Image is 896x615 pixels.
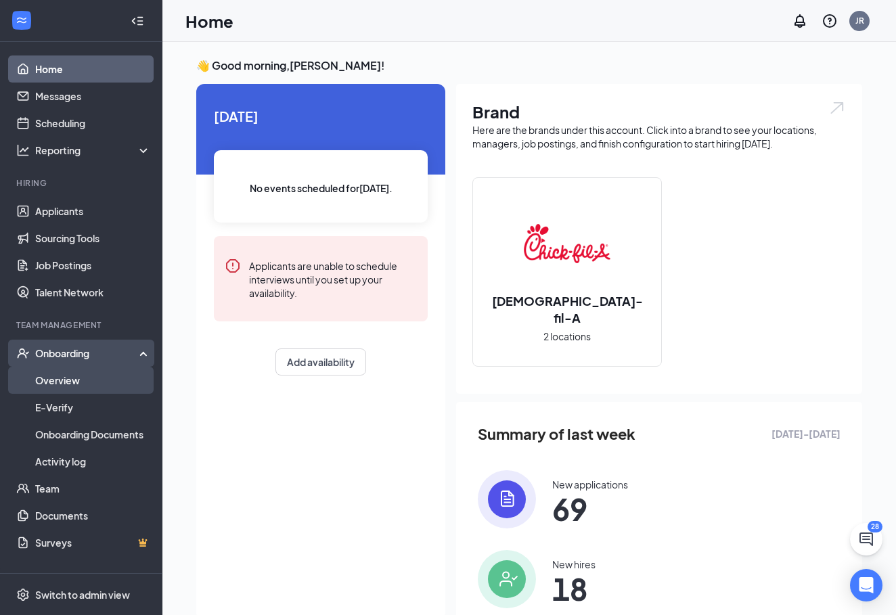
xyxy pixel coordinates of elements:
svg: QuestionInfo [822,13,838,29]
a: Talent Network [35,279,151,306]
h3: 👋 Good morning, [PERSON_NAME] ! [196,58,862,73]
img: icon [478,470,536,528]
button: Add availability [275,348,366,375]
svg: WorkstreamLogo [15,14,28,27]
a: Messages [35,83,151,110]
button: ChatActive [850,523,882,555]
span: 18 [552,576,596,601]
a: Home [35,55,151,83]
div: JR [855,15,864,26]
svg: Notifications [792,13,808,29]
a: Overview [35,367,151,394]
img: Chick-fil-A [524,200,610,287]
h1: Home [185,9,233,32]
div: New hires [552,557,596,571]
span: Summary of last week [478,422,635,446]
span: 2 locations [543,329,591,344]
svg: Settings [16,588,30,601]
a: Scheduling [35,110,151,137]
div: 28 [868,521,882,532]
div: Hiring [16,177,148,189]
span: [DATE] - [DATE] [771,426,841,441]
div: Team Management [16,319,148,331]
span: 69 [552,497,628,521]
div: Reporting [35,143,152,157]
svg: UserCheck [16,346,30,360]
a: SurveysCrown [35,529,151,556]
div: Here are the brands under this account. Click into a brand to see your locations, managers, job p... [472,123,846,150]
div: Onboarding [35,346,139,360]
a: Applicants [35,198,151,225]
img: open.6027fd2a22e1237b5b06.svg [828,100,846,116]
a: Activity log [35,448,151,475]
svg: ChatActive [858,531,874,547]
img: icon [478,550,536,608]
h2: [DEMOGRAPHIC_DATA]-fil-A [473,292,661,326]
a: Sourcing Tools [35,225,151,252]
svg: Analysis [16,143,30,157]
div: Switch to admin view [35,588,130,601]
span: [DATE] [214,106,428,127]
div: New applications [552,478,628,491]
div: Applicants are unable to schedule interviews until you set up your availability. [249,258,417,300]
a: Job Postings [35,252,151,279]
svg: Error [225,258,241,274]
a: Onboarding Documents [35,421,151,448]
div: Open Intercom Messenger [850,569,882,601]
span: No events scheduled for [DATE] . [250,181,393,196]
h1: Brand [472,100,846,123]
a: Documents [35,502,151,529]
a: Team [35,475,151,502]
svg: Collapse [131,14,144,28]
a: E-Verify [35,394,151,421]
